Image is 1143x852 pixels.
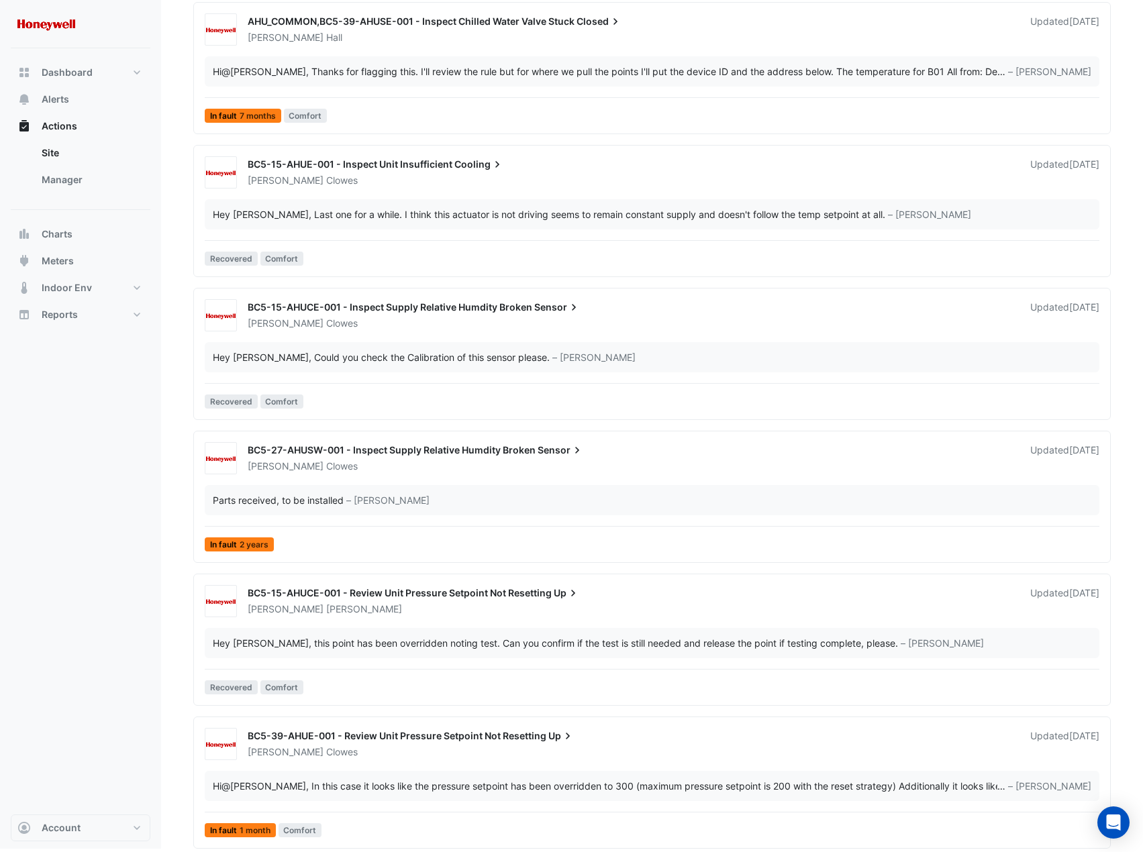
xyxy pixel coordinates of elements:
a: Manager [31,166,150,193]
button: Account [11,814,150,841]
span: Indoor Env [42,281,92,295]
span: [PERSON_NAME] [248,32,324,43]
span: [PERSON_NAME] [248,746,324,757]
span: Thu 10-Apr-2025 09:34 AEST [1069,444,1099,456]
div: Updated [1030,443,1099,473]
img: Honeywell [205,452,236,466]
span: Clowes [326,745,358,759]
span: Clowes [326,460,358,473]
app-icon: Indoor Env [17,281,31,295]
app-icon: Reports [17,308,31,321]
span: Alerts [42,93,69,106]
div: Parts received, to be installed [213,493,344,507]
span: Up [554,586,580,600]
span: In fault [205,109,281,123]
div: Updated [1030,729,1099,759]
img: Company Logo [16,11,77,38]
span: Comfort [260,252,304,266]
img: Honeywell [205,23,236,37]
span: – [PERSON_NAME] [888,207,971,221]
span: Meters [42,254,74,268]
span: [PERSON_NAME] [248,603,324,615]
button: Indoor Env [11,274,150,301]
span: In fault [205,823,276,837]
div: Open Intercom Messenger [1097,806,1130,839]
span: BC5-27-AHUSW-001 - Inspect Supply Relative Humdity Broken [248,444,536,456]
span: Sensor [534,301,581,314]
app-icon: Dashboard [17,66,31,79]
span: Thu 24-Jul-2025 11:34 AEST [1069,587,1099,598]
img: Honeywell [205,166,236,180]
div: Hey [PERSON_NAME], Could you check the Calibration of this sensor please. [213,350,550,364]
span: Hall [326,31,342,44]
span: Sensor [538,443,584,457]
span: Cooling [454,158,504,171]
div: Hey [PERSON_NAME], this point has been overridden noting test. Can you confirm if the test is sti... [213,636,898,650]
a: Site [31,140,150,166]
button: Actions [11,113,150,140]
span: Reports [42,308,78,321]
app-icon: Alerts [17,93,31,106]
button: Dashboard [11,59,150,86]
div: Updated [1030,15,1099,44]
span: [PERSON_NAME] [248,174,324,186]
span: BC5-15-AHUCE-001 - Review Unit Pressure Setpoint Not Resetting [248,587,552,598]
app-icon: Charts [17,227,31,241]
span: Mon 12-May-2025 13:57 AEST [1069,301,1099,313]
div: Hey [PERSON_NAME], Last one for a while. I think this actuator is not driving seems to remain con... [213,207,885,221]
div: Actions [11,140,150,199]
span: chris.hall@honeywell.com [Honeywell] [221,66,306,77]
span: [PERSON_NAME] [248,317,324,329]
span: [PERSON_NAME] [326,602,402,616]
span: AHU_COMMON,BC5-39-AHUSE-001 - Inspect Chilled Water Valve Stuck [248,15,575,27]
span: – [PERSON_NAME] [1008,779,1091,793]
app-icon: Meters [17,254,31,268]
span: Recovered [205,394,258,409]
span: Comfort [260,394,304,409]
span: BC5-15-AHUE-001 - Inspect Unit Insufficient [248,158,452,170]
span: benjamin.clowes@honeywell.com [Honeywell] [221,780,306,792]
span: Clowes [326,317,358,330]
div: Hi , In this case it looks like the pressure setpoint has been overridden to 300 (maximum pressur... [213,779,997,793]
div: Updated [1030,301,1099,330]
button: Charts [11,221,150,248]
button: Meters [11,248,150,274]
span: 7 months [240,112,276,120]
span: 1 month [240,827,270,835]
button: Alerts [11,86,150,113]
span: – [PERSON_NAME] [901,636,984,650]
div: Updated [1030,158,1099,187]
span: Comfort [260,680,304,694]
span: Up [548,729,575,743]
span: Comfort [279,823,322,837]
app-icon: Actions [17,119,31,133]
span: Dashboard [42,66,93,79]
span: – [PERSON_NAME] [552,350,636,364]
span: In fault [205,537,274,551]
img: Honeywell [205,738,236,751]
span: [PERSON_NAME] [248,460,324,472]
div: Hi , Thanks for flagging this. I'll review the rule but for where we pull the points I'll put the... [213,64,997,78]
span: – [PERSON_NAME] [346,493,430,507]
span: Account [42,821,81,835]
span: Actions [42,119,77,133]
span: Thu 15-May-2025 09:33 AEST [1069,15,1099,27]
span: Recovered [205,680,258,694]
div: Updated [1030,586,1099,616]
span: Thu 24-Jul-2025 11:33 AEST [1069,730,1099,741]
span: Closed [577,15,622,28]
span: Recovered [205,252,258,266]
div: … [213,779,1091,793]
span: BC5-39-AHUE-001 - Review Unit Pressure Setpoint Not Resetting [248,730,546,741]
span: Clowes [326,174,358,187]
button: Reports [11,301,150,328]
span: Charts [42,227,72,241]
span: 2 years [240,541,268,549]
span: Comfort [284,109,328,123]
span: BC5-15-AHUCE-001 - Inspect Supply Relative Humdity Broken [248,301,532,313]
span: – [PERSON_NAME] [1008,64,1091,78]
img: Honeywell [205,309,236,323]
div: … [213,64,1091,78]
img: Honeywell [205,595,236,608]
span: Wed 14-May-2025 20:43 AEST [1069,158,1099,170]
